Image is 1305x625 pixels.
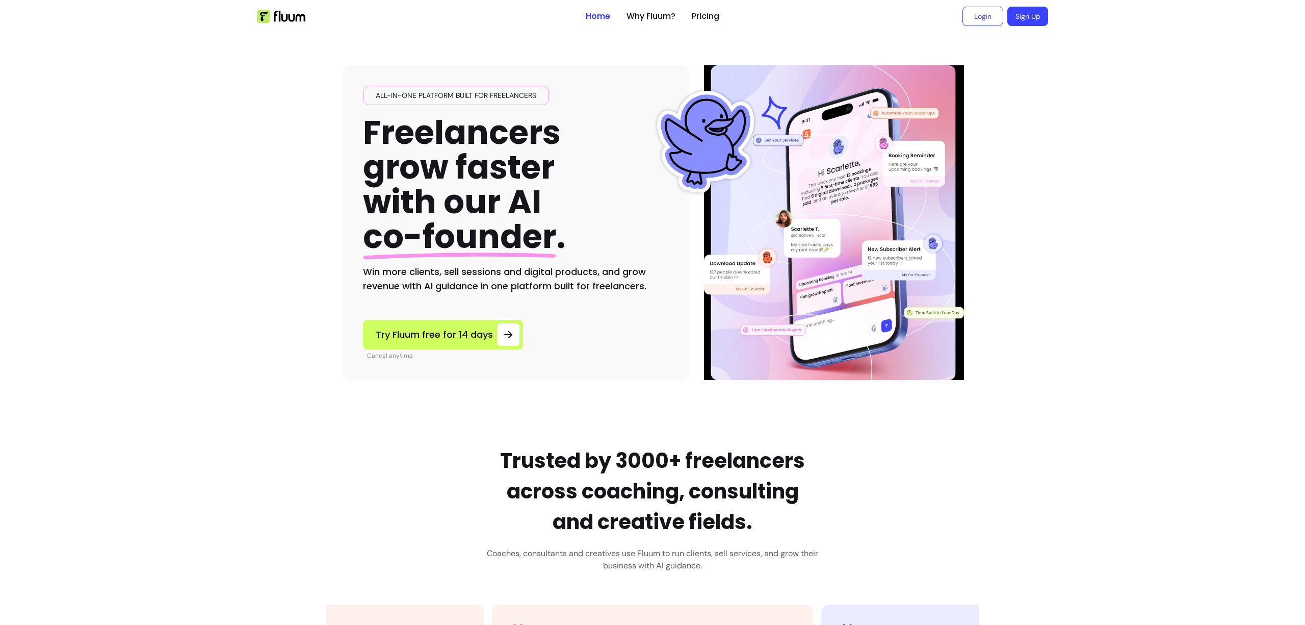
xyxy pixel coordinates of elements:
span: Try Fluum free for 14 days [376,328,493,342]
a: Sign Up [1007,7,1048,26]
h2: Trusted by 3000+ freelancers across coaching, consulting and creative fields. [487,445,818,537]
a: Login [962,7,1003,26]
p: Cancel anytime [367,352,523,360]
a: Pricing [692,10,719,22]
span: All-in-one platform built for freelancers [372,90,540,101]
img: Fluum Logo [257,10,305,23]
img: Fluum Duck sticker [655,91,756,193]
h3: Coaches, consultants and creatives use Fluum to run clients, sell services, and grow their busine... [487,547,818,572]
a: Try Fluum free for 14 days [363,320,523,349]
h1: Freelancers grow faster with our AI . [363,115,566,255]
h2: Win more clients, sell sessions and digital products, and grow revenue with AI guidance in one pl... [363,265,669,293]
a: Why Fluum? [627,10,675,22]
span: co-founder [363,214,556,259]
img: Illustration of Fluum AI Co-Founder on a smartphone, showing solo business performance insights s... [706,65,962,380]
a: Home [586,10,610,22]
